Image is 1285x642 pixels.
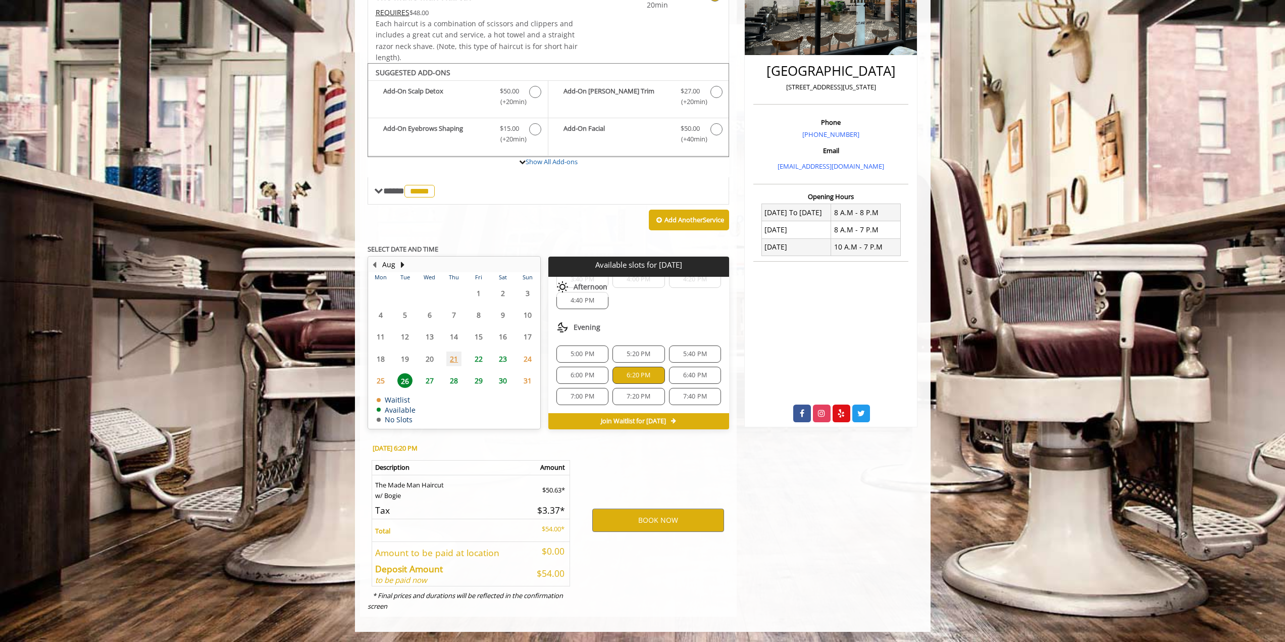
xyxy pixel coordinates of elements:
a: [PHONE_NUMBER] [802,130,859,139]
td: [DATE] [761,238,831,256]
td: $50.63* [527,475,570,501]
span: 31 [520,373,535,388]
button: Aug [382,259,395,270]
span: $50.00 [500,86,519,96]
b: SUGGESTED ADD-ONS [376,68,450,77]
td: Waitlist [377,396,416,404]
div: 5:20 PM [612,345,664,363]
th: Wed [417,272,441,282]
td: Select day21 [442,348,466,369]
label: Add-On Scalp Detox [373,86,543,110]
img: afternoon slots [556,281,569,293]
span: 30 [495,373,510,388]
span: 25 [373,373,388,388]
div: 7:40 PM [669,388,721,405]
td: 8 A.M - 8 P.M [831,204,901,221]
th: Thu [442,272,466,282]
div: 7:00 PM [556,388,608,405]
span: 29 [471,373,486,388]
p: [STREET_ADDRESS][US_STATE] [756,82,906,92]
a: Show All Add-ons [526,157,578,166]
span: (+20min ) [494,96,524,107]
button: Next Month [399,259,407,270]
h5: $3.37* [530,506,564,515]
h2: [GEOGRAPHIC_DATA] [756,64,906,78]
td: Select day27 [417,370,441,391]
div: The Made Man Haircut Add-onS [368,63,730,157]
td: Select day30 [491,370,515,391]
td: Select day23 [491,348,515,369]
td: Available [377,406,416,414]
span: Join Waitlist for [DATE] [601,417,666,425]
td: [DATE] [761,221,831,238]
span: 22 [471,352,486,366]
label: Add-On Eyebrows Shaping [373,123,543,147]
h3: Phone [756,119,906,126]
span: 23 [495,352,510,366]
b: Amount [540,463,565,472]
a: [EMAIL_ADDRESS][DOMAIN_NAME] [778,162,884,171]
b: Total [375,526,390,535]
td: Select day31 [515,370,540,391]
td: 10 A.M - 7 P.M [831,238,901,256]
span: 6:40 PM [683,371,707,379]
i: * Final prices and durations will be reflected in the confirmation screen [368,591,563,611]
div: 4:40 PM [556,292,608,309]
span: 7:00 PM [571,392,594,401]
td: Select day24 [515,348,540,369]
span: 4:40 PM [571,297,594,305]
b: Deposit Amount [375,563,443,575]
span: 5:40 PM [683,350,707,358]
span: $27.00 [681,86,700,96]
span: (+20min ) [675,96,705,107]
div: 6:00 PM [556,367,608,384]
i: to be paid now [375,575,427,585]
span: 21 [446,352,461,366]
td: Select day28 [442,370,466,391]
span: 5:20 PM [627,350,650,358]
span: 28 [446,373,461,388]
div: 7:20 PM [612,388,664,405]
th: Sat [491,272,515,282]
h5: $0.00 [530,547,564,556]
td: Select day26 [393,370,417,391]
h5: Tax [375,506,523,515]
td: No Slots [377,416,416,423]
th: Mon [369,272,393,282]
td: Select day22 [466,348,490,369]
th: Fri [466,272,490,282]
div: $48.00 [376,7,579,18]
p: $54.00* [530,524,564,534]
button: Previous Month [371,259,379,270]
label: Add-On Facial [553,123,724,147]
p: Available slots for [DATE] [552,261,725,269]
span: 7:40 PM [683,392,707,401]
div: 6:20 PM [612,367,664,384]
span: (+20min ) [494,134,524,144]
b: Add-On Scalp Detox [383,86,490,107]
button: Add AnotherService [649,210,729,231]
h3: Email [756,147,906,154]
b: Add-On [PERSON_NAME] Trim [563,86,671,107]
div: 5:40 PM [669,345,721,363]
th: Sun [515,272,540,282]
b: Add-On Eyebrows Shaping [383,123,490,144]
h5: Amount to be paid at location [375,548,523,558]
b: Add-On Facial [563,123,671,144]
td: 8 A.M - 7 P.M [831,221,901,238]
span: Evening [574,323,600,331]
button: BOOK NOW [592,509,724,532]
div: 6:40 PM [669,367,721,384]
td: [DATE] To [DATE] [761,204,831,221]
b: Description [375,463,409,472]
b: SELECT DATE AND TIME [368,244,438,254]
span: 6:00 PM [571,371,594,379]
div: 5:00 PM [556,345,608,363]
span: 5:00 PM [571,350,594,358]
span: 6:20 PM [627,371,650,379]
td: Select day29 [466,370,490,391]
img: evening slots [556,321,569,333]
b: [DATE] 6:20 PM [373,443,418,453]
h3: Opening Hours [753,193,908,200]
span: Afternoon [574,283,607,291]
